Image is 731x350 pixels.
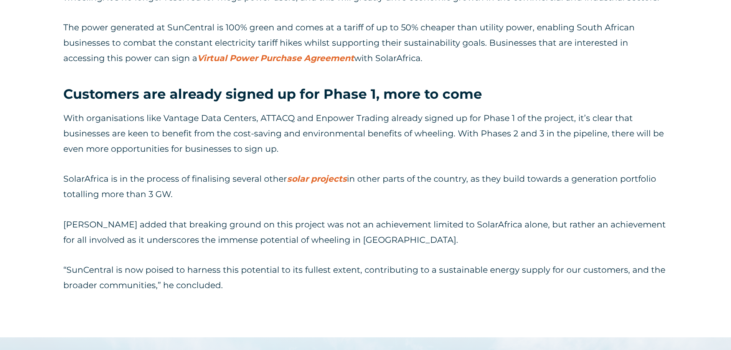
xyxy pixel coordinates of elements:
h3: Customers are already signed up for Phase 1, more to come [63,85,668,103]
p: [PERSON_NAME] added that breaking ground on this project was not an achievement limited to SolarA... [63,217,668,248]
p: With organisations like Vantage Data Centers, ATTACQ and Enpower Trading already signed up for Ph... [63,111,668,157]
a: Virtual Power Purchase Agreement [197,53,354,63]
p: “SunCentral is now poised to harness this potential to its fullest extent, contributing to a sust... [63,262,668,293]
p: SolarAfrica is in the process of finalising several other in other parts of the country, as they ... [63,171,668,202]
p: The power generated at SunCentral is 100% green and comes at a tariff of up to 50% cheaper than u... [63,20,668,66]
a: solar projects [287,174,347,184]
